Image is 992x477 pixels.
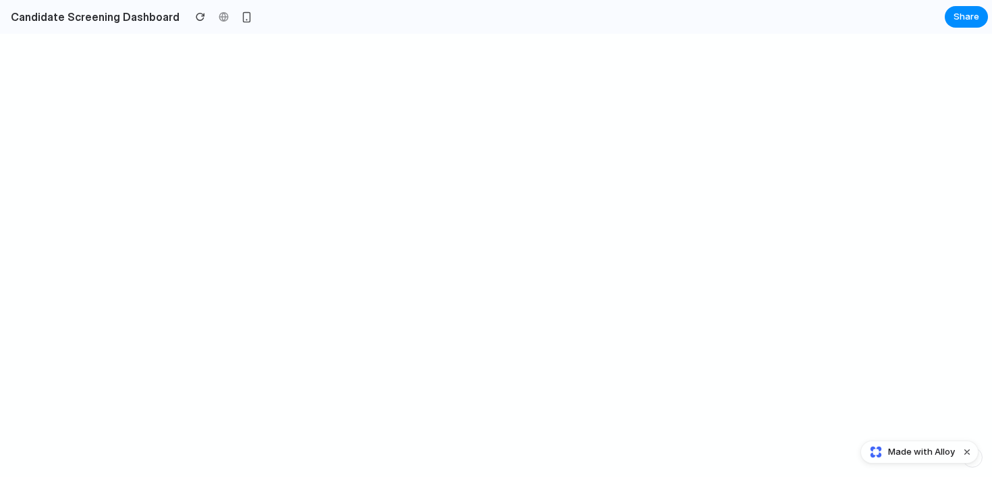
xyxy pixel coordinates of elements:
button: Dismiss watermark [959,444,975,460]
h2: Candidate Screening Dashboard [5,9,180,25]
a: Made with Alloy [861,445,956,459]
span: Share [954,10,979,24]
button: Share [945,6,988,28]
span: Made with Alloy [888,445,955,459]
